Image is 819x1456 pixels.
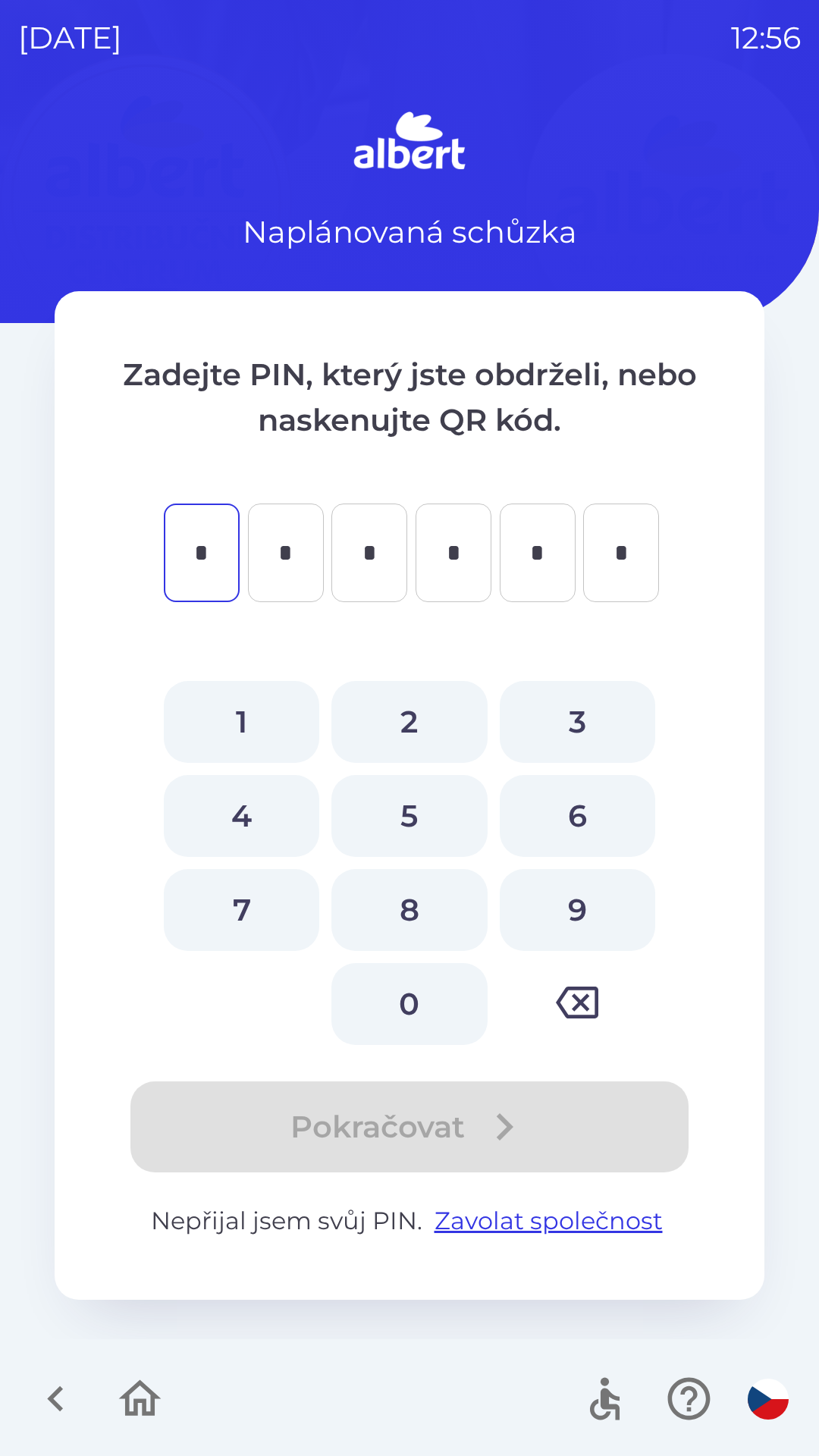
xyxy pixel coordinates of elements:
[428,1203,669,1239] button: Zavolat společnost
[331,681,487,763] button: 2
[18,15,122,61] p: [DATE]
[115,352,704,443] p: Zadejte PIN, který jste obdrželi, nebo naskenujte QR kód.
[164,869,319,951] button: 7
[500,775,655,857] button: 6
[243,209,577,255] p: Naplánovaná schůzka
[164,681,319,763] button: 1
[500,681,655,763] button: 3
[331,869,487,951] button: 8
[331,963,487,1045] button: 0
[331,775,487,857] button: 5
[748,1379,789,1420] img: cs flag
[55,106,764,179] img: Logo
[731,15,801,61] p: 12:56
[164,775,319,857] button: 4
[115,1203,704,1239] p: Nepřijal jsem svůj PIN.
[500,869,655,951] button: 9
